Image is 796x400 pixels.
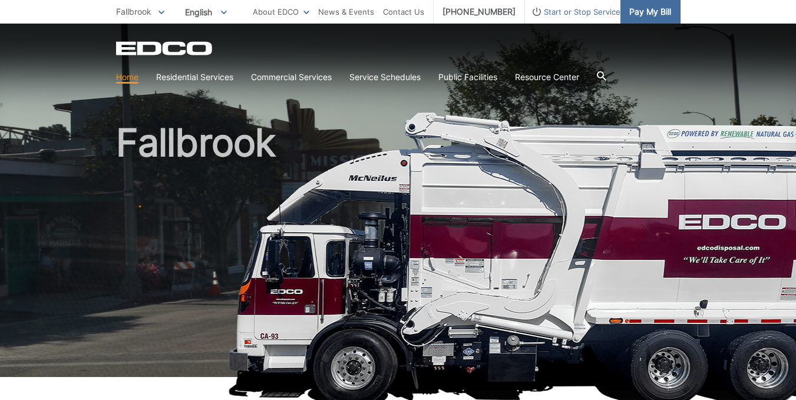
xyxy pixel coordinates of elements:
a: About EDCO [253,5,309,18]
a: EDCD logo. Return to the homepage. [116,41,214,55]
span: Pay My Bill [629,5,671,18]
a: Contact Us [383,5,424,18]
a: Residential Services [156,71,233,84]
a: Public Facilities [438,71,497,84]
a: Service Schedules [349,71,421,84]
h1: Fallbrook [116,124,681,382]
a: Resource Center [515,71,579,84]
span: English [176,2,236,22]
a: Commercial Services [251,71,332,84]
a: Home [116,71,138,84]
span: Fallbrook [116,6,151,16]
a: News & Events [318,5,374,18]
